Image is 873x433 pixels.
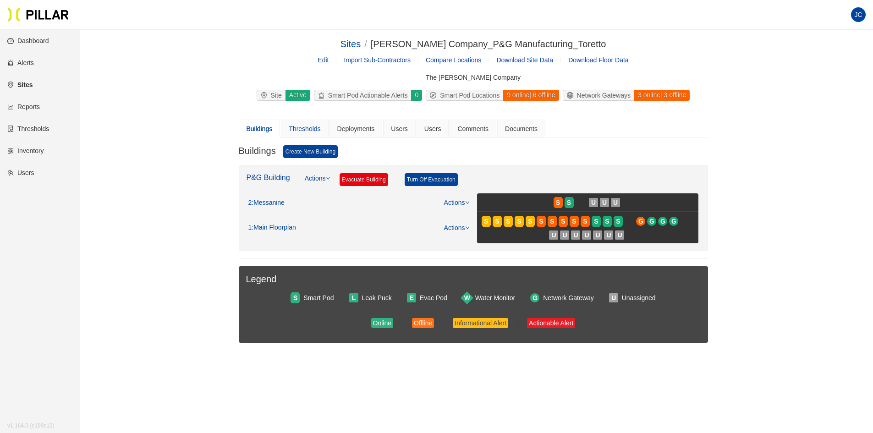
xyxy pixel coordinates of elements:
span: JC [854,7,862,22]
span: U [613,197,618,208]
a: Evacuate Building [340,173,388,186]
div: 9 online | 6 offline [503,90,559,101]
div: Evac Pod [420,293,447,303]
span: U [611,293,616,303]
span: compass [430,92,440,99]
div: 1 [248,224,296,232]
div: Offline [414,318,432,328]
a: alertSmart Pod Actionable Alerts0 [312,90,424,101]
div: Water Monitor [475,293,515,303]
span: alert [318,92,328,99]
a: Sites [340,39,361,49]
div: 0 [411,90,422,101]
a: dashboardDashboard [7,37,49,44]
div: Leak Puck [362,293,392,303]
span: U [551,230,556,240]
span: S [539,216,543,226]
a: P&G Building [247,174,290,181]
span: U [602,197,607,208]
a: teamUsers [7,169,34,176]
div: Actionable Alert [529,318,573,328]
div: Users [391,124,408,134]
div: Documents [505,124,538,134]
span: environment [261,92,271,99]
div: 2 [248,199,285,207]
span: : Main Floorplan [252,224,296,232]
span: S [567,197,571,208]
div: Thresholds [289,124,320,134]
a: alertAlerts [7,59,34,66]
span: U [606,230,611,240]
span: S [495,216,499,226]
span: S [484,216,488,226]
span: S [293,293,297,303]
div: Smart Pod Locations [426,90,503,100]
span: G [638,216,643,226]
span: S [517,216,521,226]
span: G [649,216,654,226]
div: Network Gateways [563,90,634,100]
span: down [465,200,470,205]
span: U [573,230,578,240]
img: Pillar Technologies [7,7,69,22]
div: Informational Alert [455,318,506,328]
div: Smart Pod [303,293,334,303]
span: Download Floor Data [568,56,629,64]
span: S [605,216,609,226]
span: U [584,230,589,240]
span: down [465,225,470,230]
a: qrcodeInventory [7,147,44,154]
div: Buildings [247,124,273,134]
span: S [616,216,620,226]
h3: Legend [246,274,701,285]
span: S [572,216,576,226]
a: Compare Locations [426,56,481,64]
span: W [464,293,470,303]
span: S [594,216,598,226]
span: S [556,197,560,208]
span: S [561,216,565,226]
span: global [567,92,577,99]
span: S [528,216,532,226]
span: E [410,293,414,303]
div: Active [285,90,310,101]
span: S [583,216,587,226]
a: line-chartReports [7,103,40,110]
div: Deployments [337,124,375,134]
div: Unassigned [622,293,656,303]
span: / [364,39,367,49]
span: G [660,216,665,226]
span: U [617,230,622,240]
a: environmentSites [7,81,33,88]
div: 3 online | 3 offline [634,90,690,101]
div: Site [257,90,286,100]
a: Actions [444,199,470,206]
span: G [533,293,538,303]
div: The [PERSON_NAME] Company [239,72,708,82]
div: Network Gateway [543,293,593,303]
a: Actions [444,224,470,231]
span: U [562,230,567,240]
a: Actions [305,173,330,193]
span: U [591,197,596,208]
div: [PERSON_NAME] Company_P&G Manufacturing_Toretto [371,37,606,51]
span: G [671,216,676,226]
span: down [326,176,330,181]
a: Edit [318,56,329,64]
span: U [595,230,600,240]
span: S [550,216,554,226]
div: Smart Pod Actionable Alerts [314,90,412,100]
span: S [506,216,510,226]
div: Online [373,318,391,328]
span: : Messanine [252,199,285,207]
div: Users [424,124,441,134]
a: exceptionThresholds [7,125,49,132]
h3: Buildings [239,145,276,158]
div: Comments [457,124,489,134]
a: Create New Building [283,145,338,158]
span: Import Sub-Contractors [344,56,411,64]
span: Download Site Data [496,56,553,64]
span: L [352,293,356,303]
a: Turn Off Evacuation [405,173,458,186]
